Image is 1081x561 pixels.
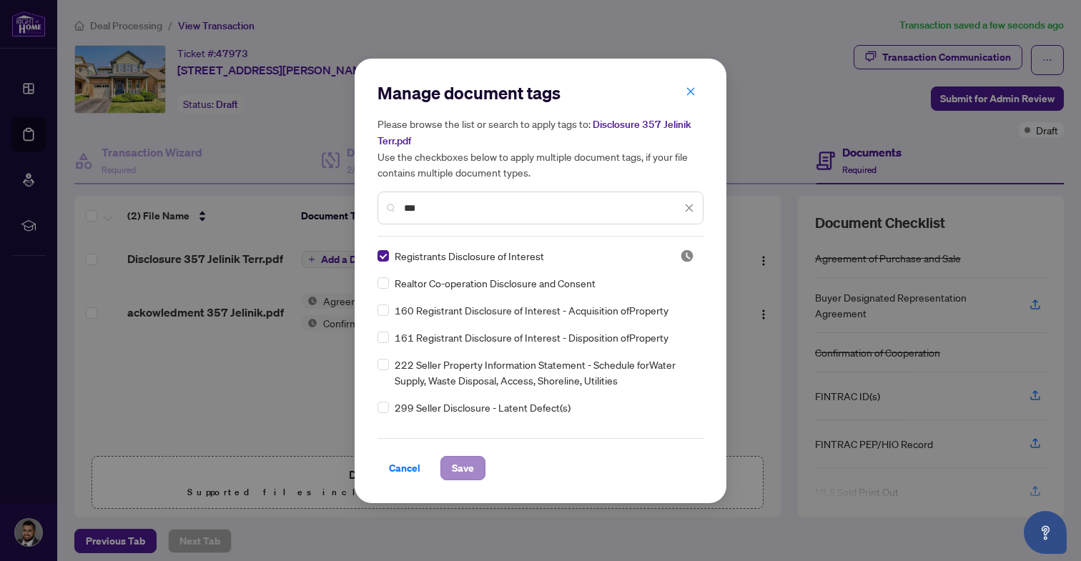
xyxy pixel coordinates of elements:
span: 299 Seller Disclosure - Latent Defect(s) [395,399,571,415]
h2: Manage document tags [377,81,704,104]
span: 222 Seller Property Information Statement - Schedule forWater Supply, Waste Disposal, Access, Sho... [395,357,695,388]
span: Realtor Co-operation Disclosure and Consent [395,275,596,291]
span: Pending Review [680,249,694,263]
h5: Please browse the list or search to apply tags to: Use the checkboxes below to apply multiple doc... [377,116,704,180]
button: Save [440,456,485,480]
button: Cancel [377,456,432,480]
span: 161 Registrant Disclosure of Interest - Disposition ofProperty [395,329,668,345]
span: 160 Registrant Disclosure of Interest - Acquisition ofProperty [395,302,668,318]
span: Disclosure 357 Jelinik Terr.pdf [377,118,691,147]
span: close [684,203,694,213]
button: Open asap [1024,511,1067,554]
span: Save [452,457,474,480]
span: Registrants Disclosure of Interest [395,248,544,264]
span: Cancel [389,457,420,480]
img: status [680,249,694,263]
span: close [686,86,696,96]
